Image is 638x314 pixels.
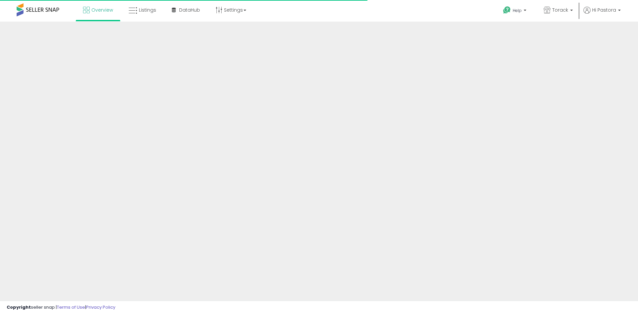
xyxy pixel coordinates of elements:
span: DataHub [179,7,200,13]
span: Overview [91,7,113,13]
span: Help [513,8,522,13]
a: Help [498,1,533,22]
span: Hi Pastora [592,7,616,13]
i: Get Help [503,6,511,14]
span: Torack [552,7,568,13]
a: Hi Pastora [584,7,621,22]
span: Listings [139,7,156,13]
